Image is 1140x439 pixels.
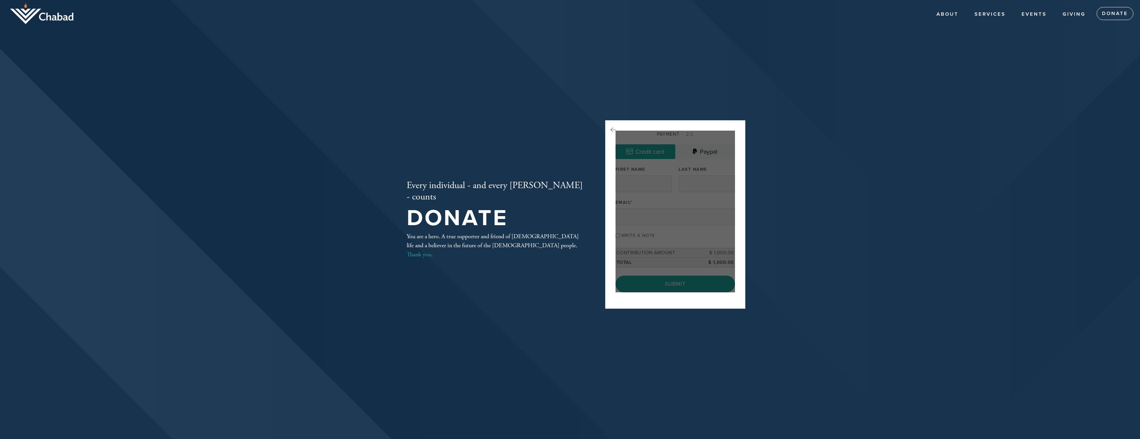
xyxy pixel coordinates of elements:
[1017,8,1052,21] a: Events
[407,232,584,259] div: You are a hero. A true supporter and friend of [DEMOGRAPHIC_DATA] life and a believer in the futu...
[1097,7,1133,20] a: Donate
[970,8,1011,21] a: Services
[10,3,73,24] img: logo_half.png
[407,251,433,258] a: Thank you.
[931,8,964,21] a: About
[407,180,584,202] h2: Every individual - and every [PERSON_NAME] - counts
[1058,8,1091,21] a: Giving
[407,207,584,229] h1: Donate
